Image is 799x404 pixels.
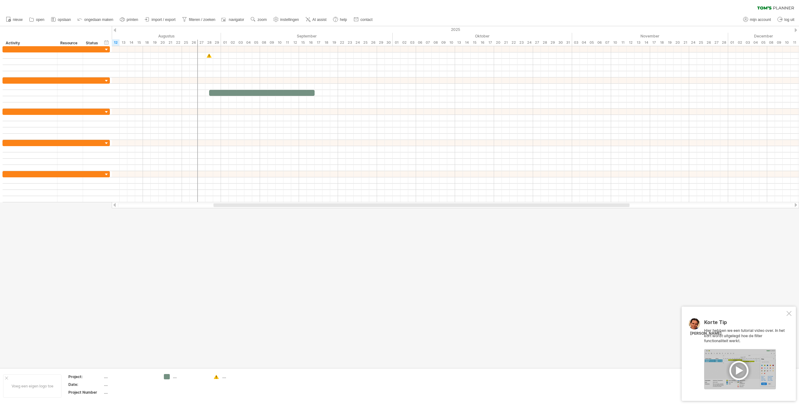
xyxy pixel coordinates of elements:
div: woensdag, 12 November 2025 [627,39,635,46]
div: dinsdag, 28 Oktober 2025 [541,39,549,46]
div: vrijdag, 7 November 2025 [603,39,611,46]
div: vrijdag, 28 November 2025 [720,39,728,46]
a: open [27,16,46,24]
div: vrijdag, 17 Oktober 2025 [486,39,494,46]
div: dinsdag, 14 Oktober 2025 [463,39,471,46]
a: ongedaan maken [76,16,115,24]
div: Korte Tip [704,320,785,328]
div: dinsdag, 7 Oktober 2025 [424,39,432,46]
div: donderdag, 21 Augustus 2025 [166,39,174,46]
span: log uit [784,17,794,22]
a: contact [352,16,375,24]
span: open [36,17,44,22]
a: filteren / zoeken [180,16,217,24]
a: mijn account [742,16,773,24]
div: donderdag, 20 November 2025 [674,39,681,46]
div: woensdag, 5 November 2025 [588,39,596,46]
div: woensdag, 1 Oktober 2025 [393,39,400,46]
div: vrijdag, 26 September 2025 [369,39,377,46]
div: donderdag, 11 December 2025 [791,39,798,46]
div: vrijdag, 14 November 2025 [642,39,650,46]
div: maandag, 6 Oktober 2025 [416,39,424,46]
div: woensdag, 10 September 2025 [276,39,283,46]
div: donderdag, 6 November 2025 [596,39,603,46]
div: Status [86,40,100,46]
div: maandag, 27 Oktober 2025 [533,39,541,46]
div: Voeg een eigen logo toe [3,374,61,398]
div: donderdag, 2 Oktober 2025 [400,39,408,46]
span: printen [127,17,138,22]
span: AI assist [312,17,326,22]
div: vrijdag, 21 November 2025 [681,39,689,46]
div: woensdag, 20 Augustus 2025 [159,39,166,46]
div: maandag, 24 November 2025 [689,39,697,46]
div: woensdag, 27 Augustus 2025 [198,39,205,46]
div: maandag, 1 December 2025 [728,39,736,46]
a: log uit [776,16,796,24]
div: woensdag, 13 Augustus 2025 [120,39,127,46]
div: Project Number [68,390,103,395]
div: Resource [60,40,79,46]
div: dinsdag, 21 Oktober 2025 [502,39,510,46]
div: maandag, 25 Augustus 2025 [182,39,190,46]
div: maandag, 8 September 2025 [260,39,268,46]
div: Augustus 2025 [57,33,221,39]
a: AI assist [304,16,328,24]
span: instellingen [280,17,299,22]
div: dinsdag, 26 Augustus 2025 [190,39,198,46]
div: donderdag, 25 September 2025 [361,39,369,46]
div: dinsdag, 9 December 2025 [775,39,783,46]
div: vrijdag, 3 Oktober 2025 [408,39,416,46]
div: vrijdag, 31 Oktober 2025 [564,39,572,46]
div: maandag, 17 November 2025 [650,39,658,46]
div: donderdag, 13 November 2025 [635,39,642,46]
div: woensdag, 3 December 2025 [744,39,752,46]
div: woensdag, 8 Oktober 2025 [432,39,439,46]
a: opslaan [49,16,73,24]
div: donderdag, 27 November 2025 [713,39,720,46]
div: .... [222,374,256,379]
div: woensdag, 15 Oktober 2025 [471,39,478,46]
div: woensdag, 24 September 2025 [354,39,361,46]
div: September 2025 [221,33,393,39]
a: zoom [249,16,268,24]
div: .... [104,390,156,395]
a: instellingen [272,16,301,24]
div: dinsdag, 12 Augustus 2025 [112,39,120,46]
div: dinsdag, 11 November 2025 [619,39,627,46]
div: maandag, 29 September 2025 [377,39,385,46]
div: maandag, 13 Oktober 2025 [455,39,463,46]
div: donderdag, 4 September 2025 [244,39,252,46]
span: opslaan [58,17,71,22]
div: woensdag, 22 Oktober 2025 [510,39,517,46]
div: dinsdag, 2 September 2025 [229,39,237,46]
div: woensdag, 19 November 2025 [666,39,674,46]
div: donderdag, 28 Augustus 2025 [205,39,213,46]
div: woensdag, 29 Oktober 2025 [549,39,556,46]
div: maandag, 8 December 2025 [767,39,775,46]
a: nieuw [4,16,24,24]
div: Hier hebben we een tutorial video over. In het kort wordt uitgelegd hoe de filter functionaliteit... [704,320,785,389]
div: dinsdag, 16 September 2025 [307,39,315,46]
div: woensdag, 10 December 2025 [783,39,791,46]
div: vrijdag, 29 Augustus 2025 [213,39,221,46]
div: vrijdag, 15 Augustus 2025 [135,39,143,46]
div: donderdag, 4 December 2025 [752,39,759,46]
div: vrijdag, 19 September 2025 [330,39,338,46]
div: [PERSON_NAME] [690,331,722,336]
div: donderdag, 30 Oktober 2025 [556,39,564,46]
div: vrijdag, 10 Oktober 2025 [447,39,455,46]
div: Oktober 2025 [393,33,572,39]
span: navigator [229,17,244,22]
div: .... [104,374,156,379]
div: vrijdag, 5 September 2025 [252,39,260,46]
div: vrijdag, 5 December 2025 [759,39,767,46]
div: vrijdag, 22 Augustus 2025 [174,39,182,46]
div: donderdag, 14 Augustus 2025 [127,39,135,46]
span: help [340,17,347,22]
div: maandag, 3 November 2025 [572,39,580,46]
span: import / export [152,17,176,22]
div: maandag, 20 Oktober 2025 [494,39,502,46]
div: dinsdag, 2 December 2025 [736,39,744,46]
div: donderdag, 9 Oktober 2025 [439,39,447,46]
